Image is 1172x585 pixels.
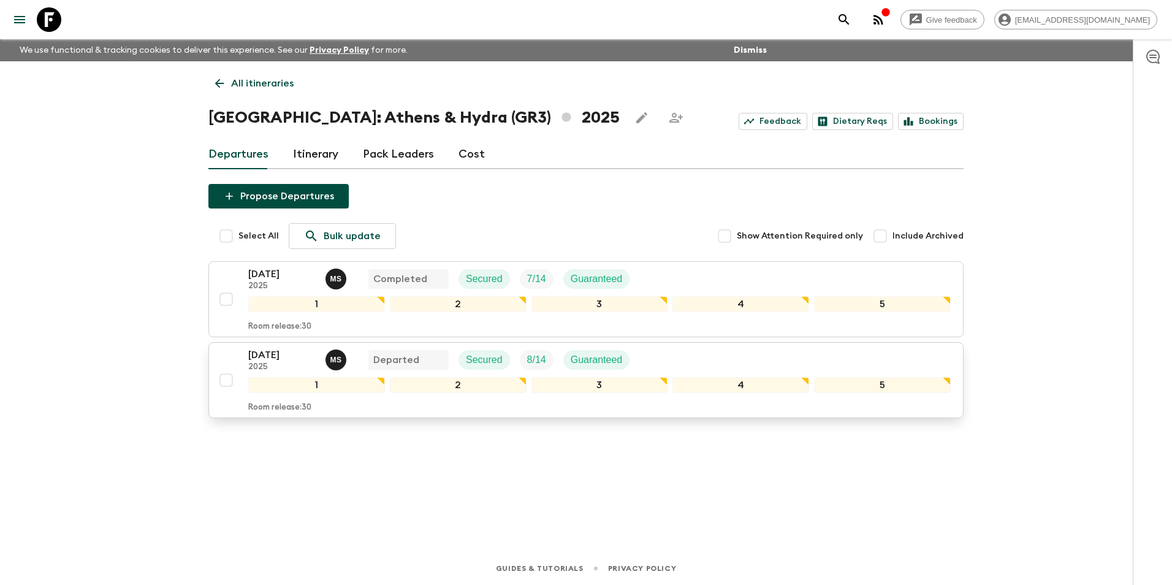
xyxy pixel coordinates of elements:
button: [DATE]2025Magda SotiriadisCompletedSecuredTrip FillGuaranteed12345Room release:30 [208,261,964,337]
span: Include Archived [892,230,964,242]
a: Privacy Policy [310,46,369,55]
div: 4 [672,377,809,393]
a: Pack Leaders [363,140,434,169]
button: Dismiss [731,42,770,59]
a: Give feedback [900,10,984,29]
p: 8 / 14 [527,353,546,367]
p: Room release: 30 [248,322,311,332]
div: Trip Fill [520,350,554,370]
button: [DATE]2025Magda SotiriadisDepartedSecuredTrip FillGuaranteed12345Room release:30 [208,342,964,418]
a: Bulk update [289,223,396,249]
a: Dietary Reqs [812,113,893,130]
button: Propose Departures [208,184,349,208]
div: 5 [814,296,951,312]
p: [DATE] [248,267,316,281]
p: 2025 [248,362,316,372]
a: Feedback [739,113,807,130]
p: Departed [373,353,419,367]
p: Completed [373,272,427,286]
button: search adventures [832,7,856,32]
p: Guaranteed [571,353,623,367]
span: Select All [238,230,279,242]
div: 1 [248,296,385,312]
p: Guaranteed [571,272,623,286]
div: 1 [248,377,385,393]
a: Departures [208,140,268,169]
a: Itinerary [293,140,338,169]
span: Give feedback [919,15,984,25]
a: Bookings [898,113,964,130]
span: Magda Sotiriadis [325,272,349,282]
div: Trip Fill [520,269,554,289]
span: Show Attention Required only [737,230,863,242]
div: 3 [531,296,668,312]
span: [EMAIL_ADDRESS][DOMAIN_NAME] [1008,15,1157,25]
p: Bulk update [324,229,381,243]
p: [DATE] [248,348,316,362]
p: 2025 [248,281,316,291]
div: Secured [459,350,510,370]
p: All itineraries [231,76,294,91]
span: Magda Sotiriadis [325,353,349,363]
div: Secured [459,269,510,289]
button: Edit this itinerary [630,105,654,130]
p: We use functional & tracking cookies to deliver this experience. See our for more. [15,39,413,61]
p: Room release: 30 [248,403,311,413]
div: [EMAIL_ADDRESS][DOMAIN_NAME] [994,10,1157,29]
a: Privacy Policy [608,562,676,575]
a: All itineraries [208,71,300,96]
div: 2 [390,296,527,312]
p: Secured [466,353,503,367]
button: menu [7,7,32,32]
div: 3 [531,377,668,393]
div: 5 [814,377,951,393]
p: Secured [466,272,503,286]
p: 7 / 14 [527,272,546,286]
div: 2 [390,377,527,393]
h1: [GEOGRAPHIC_DATA]: Athens & Hydra (GR3) 2025 [208,105,620,130]
div: 4 [672,296,809,312]
a: Cost [459,140,485,169]
a: Guides & Tutorials [496,562,584,575]
span: Share this itinerary [664,105,688,130]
